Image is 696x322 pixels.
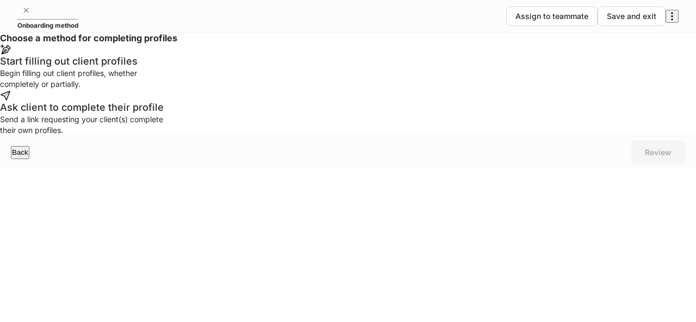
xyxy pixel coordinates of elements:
[506,7,598,26] button: Assign to teammate
[17,20,78,31] h5: Onboarding method
[598,7,666,26] button: Save and exit
[645,147,672,158] div: Review
[515,11,588,22] div: Assign to teammate
[631,141,685,165] button: Review
[12,147,28,158] div: Back
[607,11,656,22] div: Save and exit
[11,146,29,159] button: Back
